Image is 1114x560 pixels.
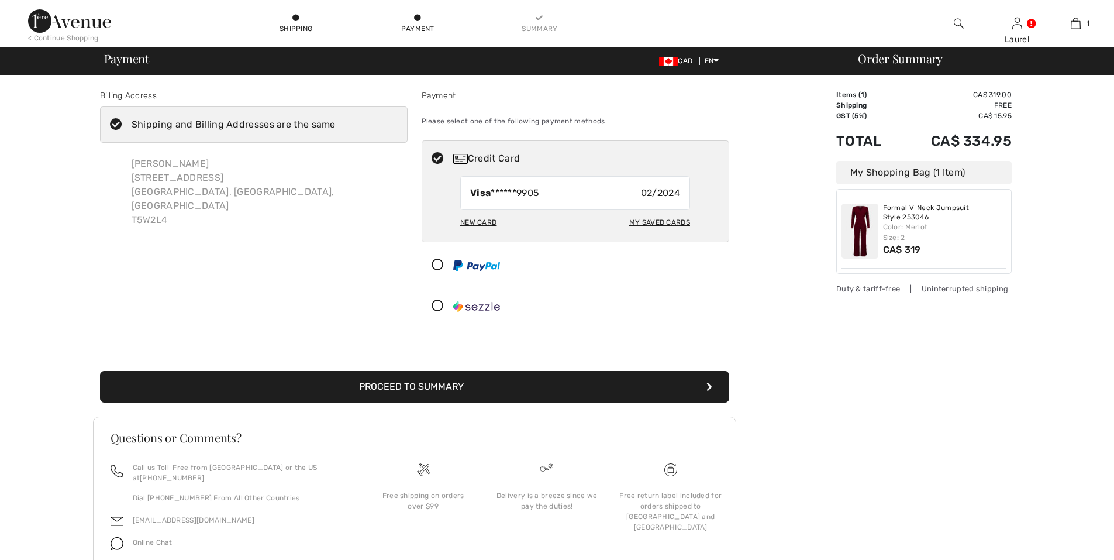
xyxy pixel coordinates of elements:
img: email [111,515,123,528]
div: New Card [460,212,496,232]
td: Total [836,121,899,161]
strong: Visa [470,187,491,198]
a: [PHONE_NUMBER] [140,474,204,482]
button: Proceed to Summary [100,371,729,403]
div: Delivery is a breeze since we pay the duties! [494,490,599,511]
div: Credit Card [453,152,721,166]
div: < Continue Shopping [28,33,99,43]
td: CA$ 319.00 [899,90,1012,100]
div: Payment [400,23,435,34]
span: CA$ 319 [883,244,921,255]
a: Sign In [1012,18,1022,29]
td: Shipping [836,100,899,111]
div: Order Summary [844,53,1107,64]
span: Payment [104,53,149,64]
img: My Info [1012,16,1022,30]
td: Free [899,100,1012,111]
img: Credit Card [453,154,468,164]
div: Free return label included for orders shipped to [GEOGRAPHIC_DATA] and [GEOGRAPHIC_DATA] [618,490,723,532]
td: GST (5%) [836,111,899,121]
a: [EMAIL_ADDRESS][DOMAIN_NAME] [133,516,254,524]
img: Canadian Dollar [659,57,678,66]
td: CA$ 334.95 [899,121,1012,161]
img: Free shipping on orders over $99 [664,463,677,476]
div: Free shipping on orders over $99 [371,490,476,511]
span: CAD [659,57,697,65]
img: Delivery is a breeze since we pay the duties! [540,463,553,476]
td: Items ( ) [836,90,899,100]
span: 02/2024 [641,186,680,200]
p: Dial [PHONE_NUMBER] From All Other Countries [133,493,347,503]
span: 1 [1087,18,1089,29]
div: Laurel [988,33,1046,46]
div: [PERSON_NAME] [STREET_ADDRESS] [GEOGRAPHIC_DATA], [GEOGRAPHIC_DATA], [GEOGRAPHIC_DATA] T5W2L4 [122,147,408,236]
img: 1ère Avenue [28,9,111,33]
a: Formal V-Neck Jumpsuit Style 253046 [883,204,1007,222]
div: Shipping [278,23,313,34]
img: call [111,465,123,477]
img: search the website [954,16,964,30]
span: Online Chat [133,538,173,547]
div: Summary [522,23,557,34]
td: CA$ 15.95 [899,111,1012,121]
div: Please select one of the following payment methods [422,106,729,136]
div: Billing Address [100,90,408,102]
img: chat [111,537,123,550]
a: 1 [1047,16,1104,30]
div: Payment [422,90,729,102]
p: Call us Toll-Free from [GEOGRAPHIC_DATA] or the US at [133,462,347,483]
img: Formal V-Neck Jumpsuit Style 253046 [841,204,878,259]
div: Duty & tariff-free | Uninterrupted shipping [836,283,1012,294]
div: My Saved Cards [629,212,690,232]
div: Color: Merlot Size: 2 [883,222,1007,243]
img: Sezzle [453,301,500,312]
img: Free shipping on orders over $99 [417,463,430,476]
div: Shipping and Billing Addresses are the same [132,118,336,132]
span: 1 [861,91,864,99]
h3: Questions or Comments? [111,432,719,444]
img: PayPal [453,260,500,271]
img: My Bag [1071,16,1081,30]
div: My Shopping Bag (1 Item) [836,161,1012,184]
span: EN [705,57,719,65]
